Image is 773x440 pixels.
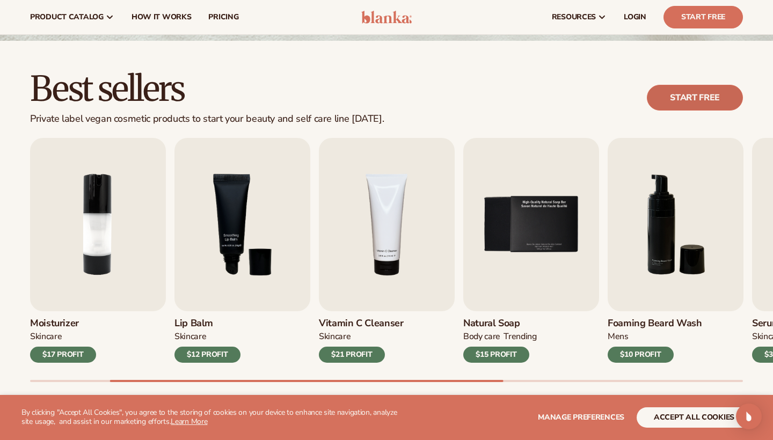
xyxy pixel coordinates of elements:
div: BODY Care [463,331,500,342]
span: resources [552,13,596,21]
a: 2 / 9 [30,138,166,363]
span: pricing [208,13,238,21]
span: product catalog [30,13,104,21]
div: SKINCARE [174,331,206,342]
a: Start free [647,85,743,111]
button: Manage preferences [538,407,624,428]
h3: Vitamin C Cleanser [319,318,404,329]
div: TRENDING [504,331,536,342]
div: $15 PROFIT [463,347,529,363]
a: Start Free [663,6,743,28]
div: $17 PROFIT [30,347,96,363]
div: Open Intercom Messenger [736,404,762,429]
span: Manage preferences [538,412,624,422]
span: How It Works [132,13,192,21]
p: By clicking "Accept All Cookies", you agree to the storing of cookies on your device to enhance s... [21,408,404,427]
div: Skincare [319,331,351,342]
a: 5 / 9 [463,138,599,363]
div: mens [608,331,629,342]
h3: Lip Balm [174,318,240,329]
a: 4 / 9 [319,138,455,363]
div: $12 PROFIT [174,347,240,363]
a: 6 / 9 [608,138,743,363]
span: LOGIN [624,13,646,21]
a: Learn More [171,416,207,427]
div: Private label vegan cosmetic products to start your beauty and self care line [DATE]. [30,113,384,125]
img: logo [361,11,412,24]
h3: Natural Soap [463,318,537,329]
button: accept all cookies [637,407,752,428]
h3: Foaming beard wash [608,318,702,329]
div: $21 PROFIT [319,347,385,363]
div: $10 PROFIT [608,347,674,363]
div: SKINCARE [30,331,62,342]
h2: Best sellers [30,71,384,107]
h3: Moisturizer [30,318,96,329]
a: 3 / 9 [174,138,310,363]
